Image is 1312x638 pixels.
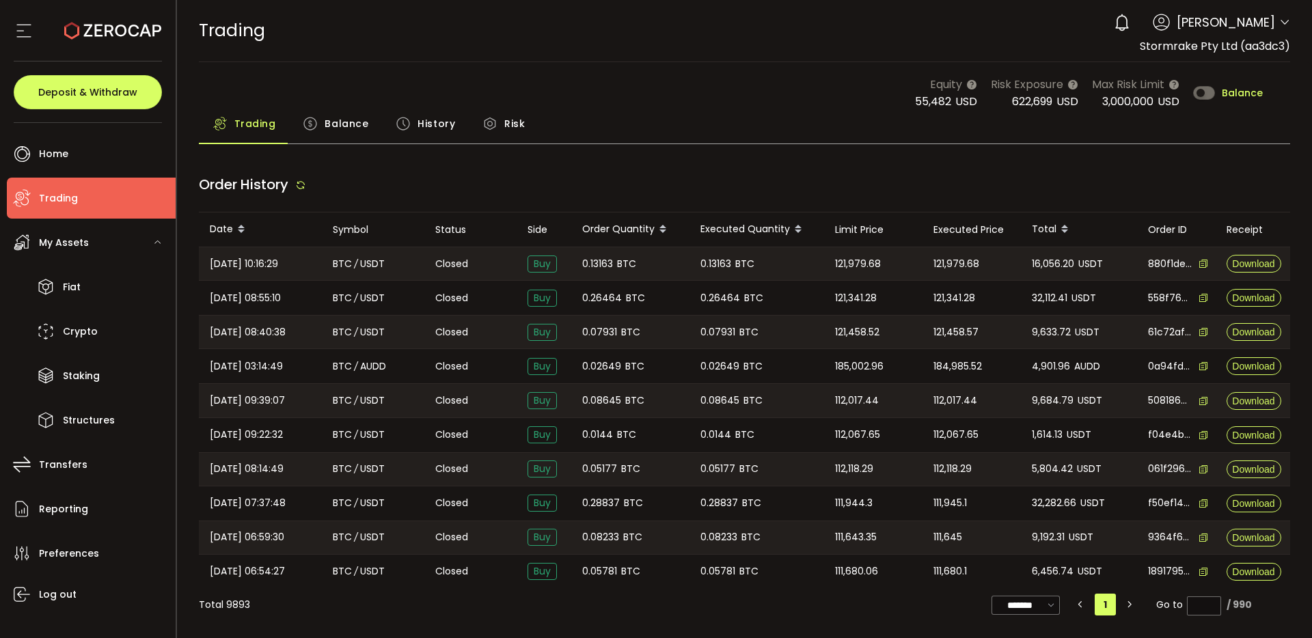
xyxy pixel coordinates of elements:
span: BTC [743,359,763,374]
span: Transfers [39,455,87,475]
span: 121,979.68 [933,256,979,272]
span: Home [39,144,68,164]
span: 112,017.44 [835,393,879,408]
span: Buy [528,460,557,477]
span: USD [1056,94,1078,109]
span: 0.05781 [582,564,617,579]
span: Go to [1156,595,1221,614]
button: Download [1227,563,1281,581]
span: [DATE] 09:39:07 [210,393,285,408]
span: 3,000,000 [1102,94,1153,109]
span: 121,341.28 [835,290,877,306]
span: [DATE] 09:22:32 [210,427,283,443]
span: Buy [528,495,557,512]
span: Preferences [39,544,99,564]
span: Download [1232,259,1274,268]
span: USDT [360,324,385,340]
span: 112,118.29 [835,461,873,477]
span: BTC [333,461,352,477]
div: Limit Price [824,222,922,238]
span: USDT [1069,529,1093,545]
span: USDT [360,256,385,272]
span: BTC [739,324,758,340]
span: 121,458.52 [835,324,879,340]
span: 0.13163 [700,256,731,272]
span: 112,067.65 [835,427,880,443]
span: BTC [333,529,352,545]
span: Balance [1222,88,1263,98]
span: Log out [39,585,77,605]
em: / [354,393,358,408]
span: BTC [743,393,763,408]
span: BTC [333,256,352,272]
span: Closed [435,428,468,442]
span: Closed [435,257,468,271]
div: Symbol [322,222,424,238]
span: f04e4b02-9745-48bc-b22e-596dc7297082 [1148,428,1192,442]
button: Download [1227,495,1281,512]
span: [DATE] 08:14:49 [210,461,284,477]
span: 4,901.96 [1032,359,1070,374]
div: / 990 [1227,598,1252,612]
span: 0.08645 [582,393,621,408]
span: BTC [333,324,352,340]
span: 9,633.72 [1032,324,1071,340]
span: USDT [360,290,385,306]
span: 5,804.42 [1032,461,1073,477]
span: Trading [199,18,265,42]
span: History [418,110,455,137]
span: 184,985.52 [933,359,982,374]
span: Structures [63,411,115,430]
span: Buy [528,255,557,273]
span: BTC [741,529,761,545]
span: 121,979.68 [835,256,881,272]
span: 0.08233 [700,529,737,545]
span: Trading [234,110,276,137]
span: USDT [1067,427,1091,443]
span: Buy [528,426,557,443]
span: 16,056.20 [1032,256,1074,272]
li: 1 [1095,594,1116,615]
span: BTC [625,393,644,408]
span: Closed [435,496,468,510]
span: BTC [742,495,761,511]
span: 32,282.66 [1032,495,1076,511]
div: Executed Price [922,222,1021,238]
span: 121,341.28 [933,290,975,306]
span: 32,112.41 [1032,290,1067,306]
span: Closed [435,359,468,374]
span: BTC [333,564,352,579]
span: 112,067.65 [933,427,979,443]
span: Download [1232,327,1274,337]
span: BTC [744,290,763,306]
span: USDT [1075,324,1099,340]
span: Deposit & Withdraw [38,87,137,97]
span: BTC [333,393,352,408]
em: / [354,564,358,579]
span: BTC [735,256,754,272]
span: Buy [528,324,557,341]
span: Closed [435,530,468,544]
span: Equity [930,76,962,93]
span: Risk Exposure [991,76,1063,93]
span: Download [1232,567,1274,577]
span: Buy [528,563,557,580]
span: My Assets [39,233,89,253]
span: USDT [1078,256,1103,272]
span: USDT [1078,393,1102,408]
span: BTC [739,564,758,579]
span: 0.07931 [700,324,735,340]
em: / [354,256,358,272]
span: Trading [39,189,78,208]
span: BTC [621,324,640,340]
span: [DATE] 10:16:29 [210,256,278,272]
span: [DATE] 07:37:48 [210,495,286,511]
button: Download [1227,357,1281,375]
span: 111,680.06 [835,564,878,579]
span: 50818683-65be-4b57-be31-165a7f45ce53 [1148,393,1192,408]
span: BTC [333,495,352,511]
span: 111,944.3 [835,495,873,511]
span: 0.07931 [582,324,617,340]
em: / [354,324,358,340]
button: Download [1227,392,1281,410]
